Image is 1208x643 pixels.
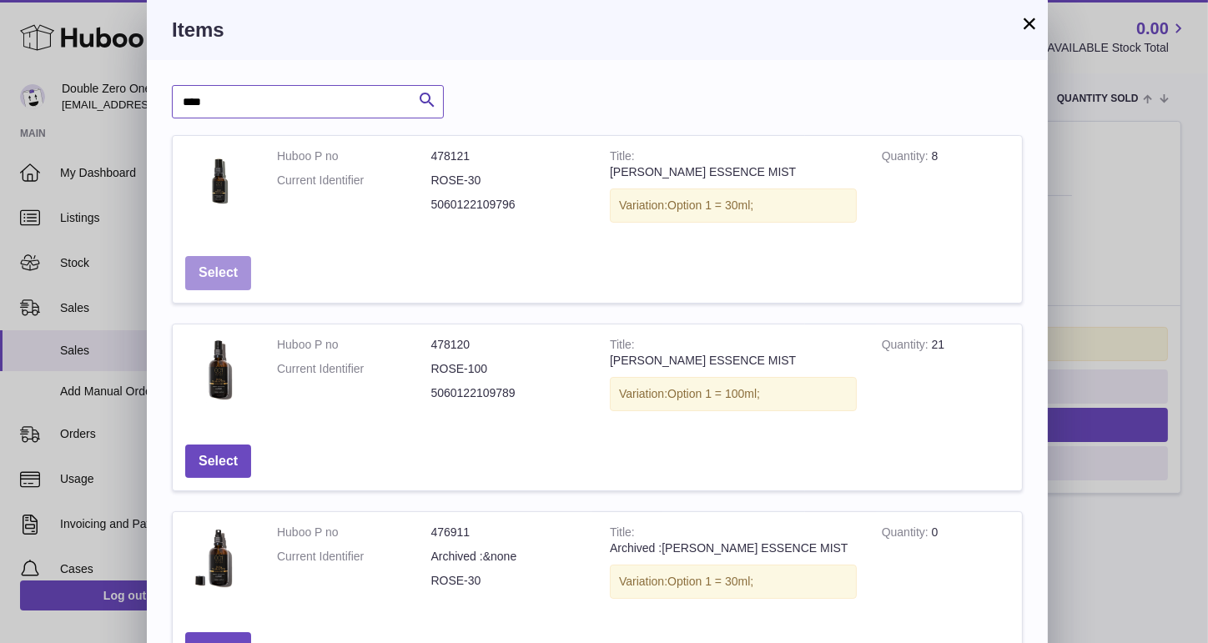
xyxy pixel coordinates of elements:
strong: Quantity [882,525,932,543]
div: Variation: [610,565,857,599]
img: ROSA DAMASCENA ESSENCE MIST [185,148,252,215]
span: Option 1 = 30ml; [667,575,753,588]
dt: Current Identifier [277,361,431,377]
dt: Huboo P no [277,148,431,164]
dt: Huboo P no [277,525,431,540]
dd: 5060122109796 [431,197,586,213]
dd: Archived :&none [431,549,586,565]
button: × [1019,13,1039,33]
div: Archived :[PERSON_NAME] ESSENCE MIST [610,540,857,556]
td: 21 [869,324,1022,432]
dd: 478121 [431,148,586,164]
strong: Title [610,149,635,167]
div: Variation: [610,377,857,411]
dd: ROSE-100 [431,361,586,377]
strong: Quantity [882,338,932,355]
td: 0 [869,512,1022,620]
strong: Title [610,525,635,543]
div: Variation: [610,188,857,223]
img: ROSA DAMASCENA ESSENCE MIST [185,337,252,404]
strong: Quantity [882,149,932,167]
dd: ROSE-30 [431,573,586,589]
button: Select [185,256,251,290]
span: Option 1 = 30ml; [667,198,753,212]
dt: Huboo P no [277,337,431,353]
td: 8 [869,136,1022,244]
img: Archived :ROSA DAMASCENA ESSENCE MIST [185,525,252,591]
button: Select [185,445,251,479]
dd: 5060122109789 [431,385,586,401]
div: [PERSON_NAME] ESSENCE MIST [610,164,857,180]
dt: Current Identifier [277,173,431,188]
span: Option 1 = 100ml; [667,387,760,400]
strong: Title [610,338,635,355]
dt: Current Identifier [277,549,431,565]
dd: ROSE-30 [431,173,586,188]
div: [PERSON_NAME] ESSENCE MIST [610,353,857,369]
dd: 478120 [431,337,586,353]
dd: 476911 [431,525,586,540]
h3: Items [172,17,1023,43]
